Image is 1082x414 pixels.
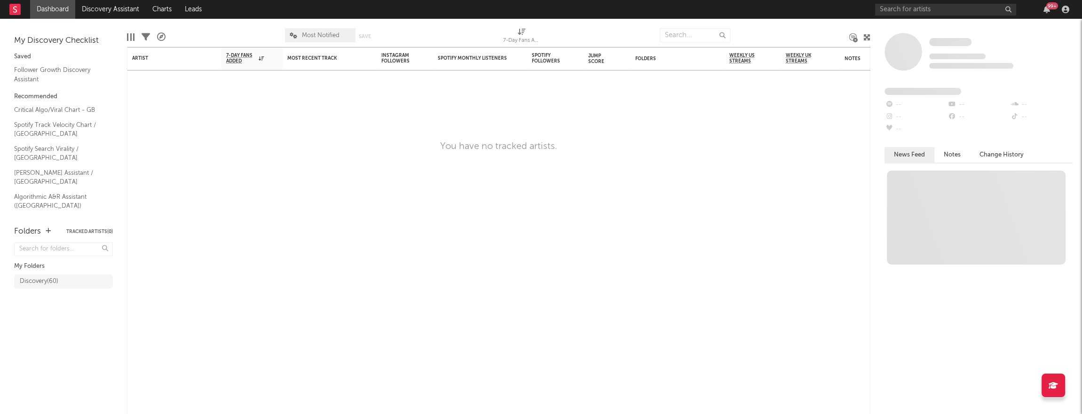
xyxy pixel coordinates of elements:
span: Fans Added by Platform [885,88,961,95]
span: Tracking Since: [DATE] [929,54,986,59]
span: 7-Day Fans Added [226,53,256,64]
a: Discovery(60) [14,274,113,289]
button: News Feed [885,147,934,163]
div: My Folders [14,261,113,272]
span: Some Artist [929,38,971,46]
div: Notes [845,56,939,62]
button: Tracked Artists(0) [66,229,113,234]
div: -- [947,99,1010,111]
input: Search for artists [875,4,1016,16]
div: A&R Pipeline [157,23,166,51]
button: 99+ [1043,6,1050,13]
div: Saved [14,51,113,62]
div: Folders [635,56,706,62]
div: -- [1010,99,1073,111]
div: You have no tracked artists. [440,141,557,152]
div: -- [885,99,947,111]
div: Spotify Followers [532,53,565,64]
div: Filters [142,23,150,51]
div: Discovery ( 60 ) [20,276,58,287]
a: Follower Growth Discovery Assistant [14,65,103,84]
div: -- [885,123,947,135]
div: Most Recent Track [287,55,358,61]
a: Algorithmic A&R Assistant ([GEOGRAPHIC_DATA]) [14,192,103,211]
div: -- [885,111,947,123]
span: Most Notified [302,32,340,39]
div: 7-Day Fans Added (7-Day Fans Added) [503,35,541,47]
a: Spotify Track Velocity Chart / [GEOGRAPHIC_DATA] [14,120,103,139]
button: Change History [970,147,1033,163]
div: Recommended [14,91,113,102]
span: Weekly US Streams [729,53,762,64]
div: Artist [132,55,203,61]
span: Weekly UK Streams [786,53,821,64]
div: 99 + [1046,2,1058,9]
div: My Discovery Checklist [14,35,113,47]
input: Search for folders... [14,242,113,256]
button: Notes [934,147,970,163]
div: Folders [14,226,41,237]
a: Some Artist [929,38,971,47]
input: Search... [660,28,730,42]
a: Critical Algo/Viral Chart - GB [14,105,103,115]
div: Instagram Followers [381,53,414,64]
div: Edit Columns [127,23,134,51]
a: [PERSON_NAME] Assistant / [GEOGRAPHIC_DATA] [14,168,103,187]
a: Spotify Search Virality / [GEOGRAPHIC_DATA] [14,144,103,163]
div: -- [1010,111,1073,123]
div: 7-Day Fans Added (7-Day Fans Added) [503,23,541,51]
div: Jump Score [588,53,612,64]
div: -- [947,111,1010,123]
span: 0 fans last week [929,63,1013,69]
button: Save [359,34,371,39]
div: Spotify Monthly Listeners [438,55,508,61]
